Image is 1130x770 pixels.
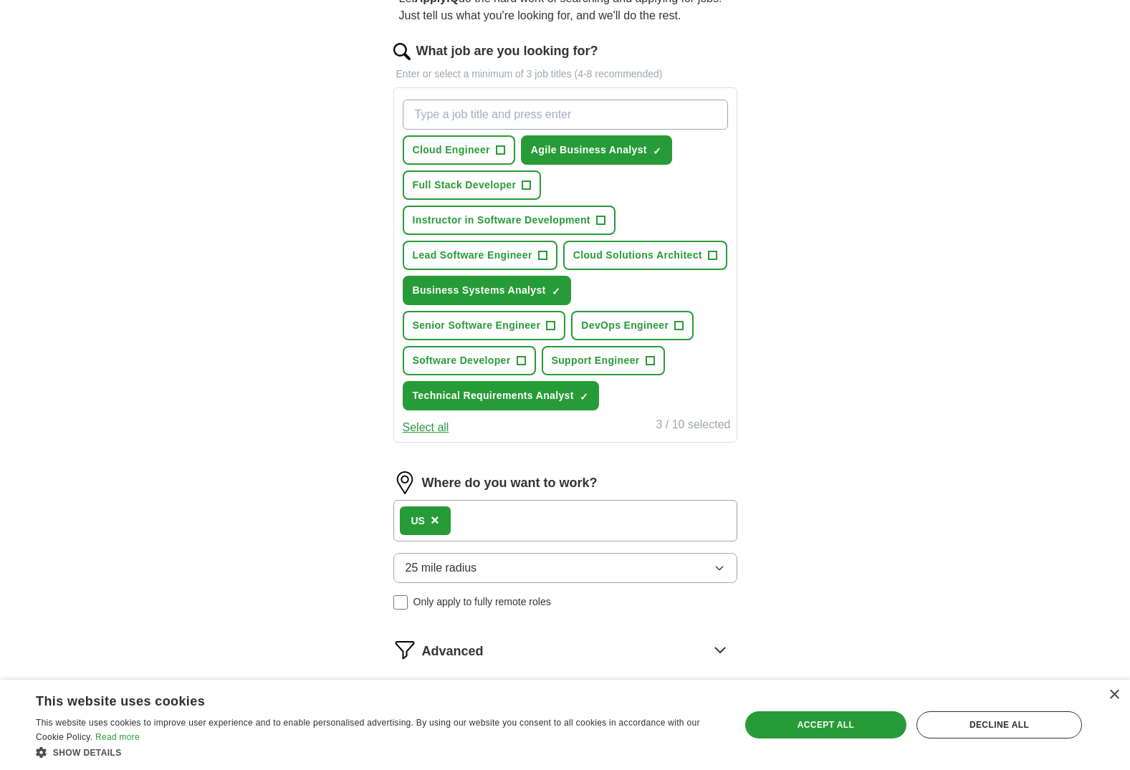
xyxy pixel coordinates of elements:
span: Cloud Solutions Architect [573,248,702,263]
button: 25 mile radius [393,553,737,583]
span: Senior Software Engineer [413,318,541,333]
img: search.png [393,43,411,60]
input: Type a job title and press enter [403,100,728,130]
a: Read more, opens a new window [95,732,140,742]
button: Business Systems Analyst✓ [403,276,571,305]
button: Agile Business Analyst✓ [521,135,672,165]
span: Cloud Engineer [413,143,490,158]
div: Accept all [745,711,906,738]
div: Show details [36,745,719,759]
span: × [431,512,439,528]
div: 3 / 10 selected [656,416,730,436]
span: Advanced [422,642,484,661]
button: Instructor in Software Development [403,206,616,235]
img: location.png [393,471,416,494]
span: DevOps Engineer [581,318,669,333]
span: Lead Software Engineer [413,248,532,263]
button: Technical Requirements Analyst✓ [403,381,599,410]
span: ✓ [653,145,661,157]
span: Support Engineer [552,353,640,368]
div: Close [1109,690,1119,701]
span: ✓ [552,286,560,297]
span: 25 mile radius [406,559,477,577]
div: US [411,514,425,529]
div: Decline all [916,711,1082,738]
button: Full Stack Developer [403,170,542,200]
button: Cloud Engineer [403,135,515,165]
div: This website uses cookies [36,688,684,710]
button: Select all [403,419,449,436]
button: Lead Software Engineer [403,241,557,270]
button: Cloud Solutions Architect [563,241,727,270]
span: Agile Business Analyst [531,143,647,158]
button: DevOps Engineer [571,311,694,340]
span: Software Developer [413,353,511,368]
span: Business Systems Analyst [413,283,546,298]
button: Software Developer [403,346,536,375]
span: Only apply to fully remote roles [413,595,551,610]
span: Full Stack Developer [413,178,517,193]
button: Support Engineer [542,346,665,375]
input: Only apply to fully remote roles [393,595,408,610]
span: This website uses cookies to improve user experience and to enable personalised advertising. By u... [36,718,700,742]
span: ✓ [580,391,588,403]
span: Instructor in Software Development [413,213,590,228]
label: What job are you looking for? [416,42,598,61]
img: filter [393,638,416,661]
span: Technical Requirements Analyst [413,388,574,403]
label: Where do you want to work? [422,473,598,493]
button: × [431,510,439,531]
button: Senior Software Engineer [403,311,566,340]
span: Show details [53,748,122,758]
p: Enter or select a minimum of 3 job titles (4-8 recommended) [393,67,737,82]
